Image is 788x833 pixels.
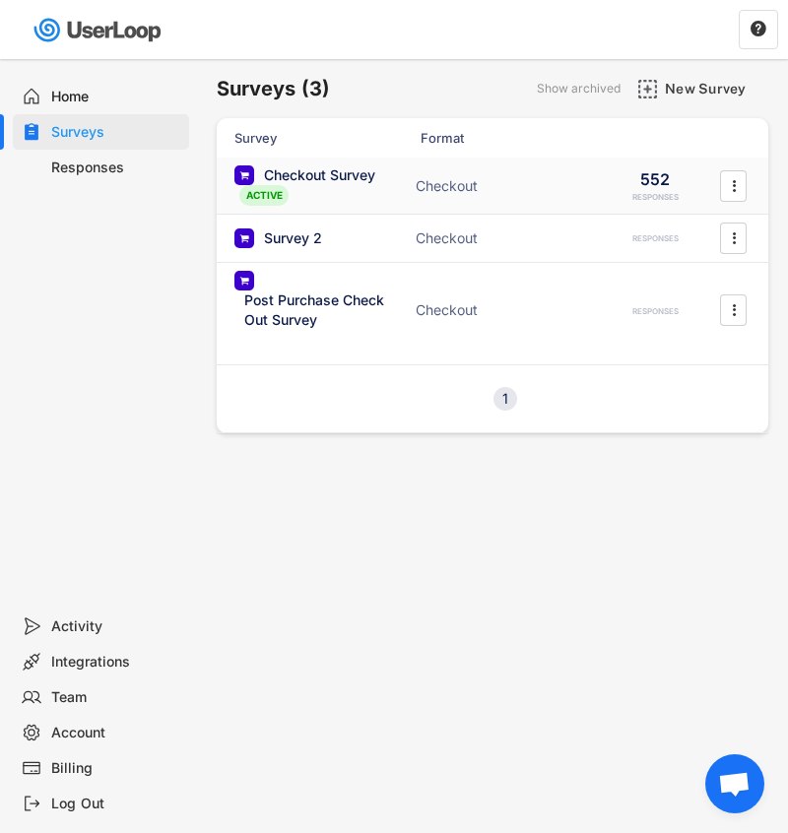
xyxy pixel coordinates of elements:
[705,754,764,813] div: Open chat
[537,83,621,95] div: Show archived
[665,80,763,97] div: New Survey
[51,795,181,813] div: Log Out
[244,290,404,329] div: Post Purchase Check Out Survey
[732,299,736,320] text: 
[724,171,744,201] button: 
[637,79,658,99] img: AddMajor.svg
[732,175,736,196] text: 
[264,165,375,185] div: Checkout Survey
[732,227,736,248] text: 
[51,653,181,672] div: Integrations
[750,21,767,38] button: 
[51,123,181,142] div: Surveys
[632,192,679,203] div: RESPONSES
[234,129,409,147] div: Survey
[51,617,181,636] div: Activity
[30,10,168,50] img: userloop-logo-01.svg
[416,176,585,196] div: Checkout
[51,724,181,742] div: Account
[632,306,679,317] div: RESPONSES
[421,129,595,147] div: Format
[51,759,181,778] div: Billing
[493,392,517,406] div: 1
[416,300,585,320] div: Checkout
[51,159,181,177] div: Responses
[632,233,679,244] div: RESPONSES
[264,228,322,248] div: Survey 2
[416,228,585,248] div: Checkout
[217,76,330,102] h6: Surveys (3)
[640,168,670,190] div: 552
[724,224,744,253] button: 
[239,185,289,206] div: ACTIVE
[724,295,744,325] button: 
[51,688,181,707] div: Team
[751,20,766,37] text: 
[51,88,181,106] div: Home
